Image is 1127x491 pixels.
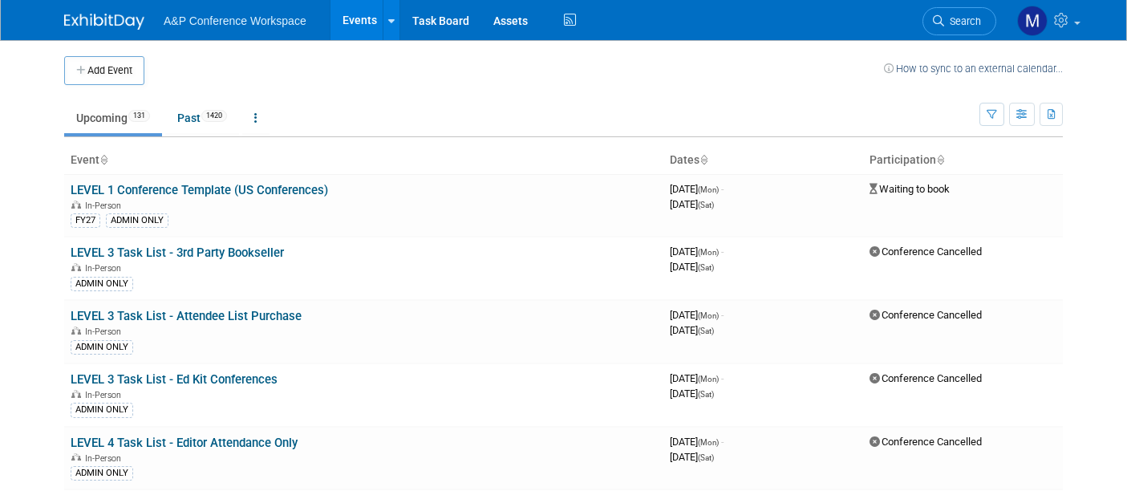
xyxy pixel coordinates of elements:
a: LEVEL 3 Task List - Attendee List Purchase [71,309,302,323]
span: (Mon) [698,438,719,447]
span: In-Person [85,453,126,464]
img: Michelle Kelly [1017,6,1048,36]
span: [DATE] [670,436,724,448]
span: [DATE] [670,388,714,400]
span: Conference Cancelled [870,436,982,448]
div: ADMIN ONLY [71,466,133,481]
a: Sort by Start Date [699,153,707,166]
a: LEVEL 3 Task List - Ed Kit Conferences [71,372,278,387]
span: (Mon) [698,375,719,383]
span: Conference Cancelled [870,372,982,384]
th: Event [64,147,663,174]
div: ADMIN ONLY [71,403,133,417]
button: Add Event [64,56,144,85]
a: Sort by Event Name [99,153,107,166]
span: Conference Cancelled [870,309,982,321]
a: Past1420 [165,103,239,133]
span: (Sat) [698,201,714,209]
span: Conference Cancelled [870,245,982,258]
span: [DATE] [670,451,714,463]
span: (Mon) [698,248,719,257]
span: [DATE] [670,245,724,258]
span: (Sat) [698,263,714,272]
a: LEVEL 3 Task List - 3rd Party Bookseller [71,245,284,260]
span: - [721,183,724,195]
a: Upcoming131 [64,103,162,133]
span: - [721,372,724,384]
a: LEVEL 4 Task List - Editor Attendance Only [71,436,298,450]
span: 1420 [201,110,227,122]
span: - [721,436,724,448]
span: Waiting to book [870,183,950,195]
div: ADMIN ONLY [71,277,133,291]
span: (Mon) [698,185,719,194]
span: [DATE] [670,372,724,384]
span: In-Person [85,390,126,400]
span: [DATE] [670,261,714,273]
div: FY27 [71,213,100,228]
span: In-Person [85,201,126,211]
span: [DATE] [670,309,724,321]
span: A&P Conference Workspace [164,14,306,27]
a: Search [922,7,996,35]
th: Dates [663,147,863,174]
a: How to sync to an external calendar... [884,63,1063,75]
span: Search [944,15,981,27]
span: In-Person [85,263,126,274]
a: Sort by Participation Type [936,153,944,166]
span: - [721,245,724,258]
div: ADMIN ONLY [71,340,133,355]
span: (Sat) [698,390,714,399]
span: (Sat) [698,327,714,335]
span: (Sat) [698,453,714,462]
img: In-Person Event [71,390,81,398]
img: ExhibitDay [64,14,144,30]
div: ADMIN ONLY [106,213,168,228]
img: In-Person Event [71,201,81,209]
th: Participation [863,147,1063,174]
span: - [721,309,724,321]
img: In-Person Event [71,327,81,335]
span: In-Person [85,327,126,337]
span: [DATE] [670,324,714,336]
span: [DATE] [670,198,714,210]
span: (Mon) [698,311,719,320]
img: In-Person Event [71,453,81,461]
span: [DATE] [670,183,724,195]
a: LEVEL 1 Conference Template (US Conferences) [71,183,328,197]
span: 131 [128,110,150,122]
img: In-Person Event [71,263,81,271]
